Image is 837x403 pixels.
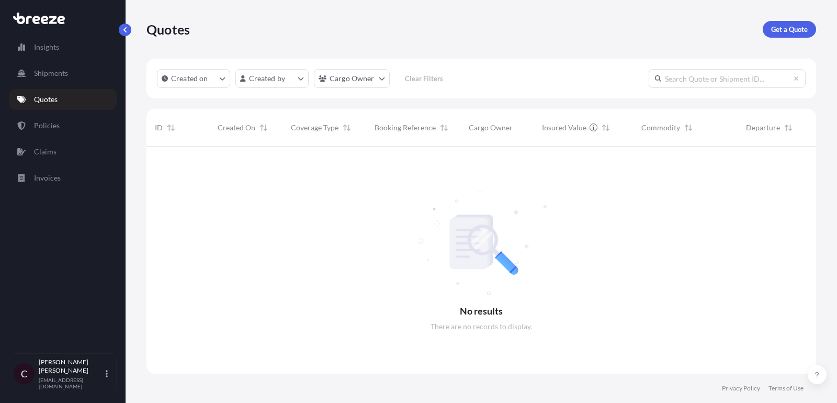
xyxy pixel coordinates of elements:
[146,21,190,38] p: Quotes
[155,122,163,133] span: ID
[395,70,454,87] button: Clear Filters
[330,73,375,84] p: Cargo Owner
[291,122,338,133] span: Coverage Type
[257,121,270,134] button: Sort
[9,115,117,136] a: Policies
[34,94,58,105] p: Quotes
[771,24,808,35] p: Get a Quote
[9,37,117,58] a: Insights
[682,121,695,134] button: Sort
[235,69,309,88] button: createdBy Filter options
[9,63,117,84] a: Shipments
[34,42,59,52] p: Insights
[746,122,780,133] span: Departure
[218,122,255,133] span: Created On
[39,377,104,389] p: [EMAIL_ADDRESS][DOMAIN_NAME]
[600,121,612,134] button: Sort
[768,384,804,393] a: Terms of Use
[34,147,56,157] p: Claims
[21,368,27,379] span: C
[34,68,68,79] p: Shipments
[314,69,390,88] button: cargoOwner Filter options
[171,73,208,84] p: Created on
[34,173,61,183] p: Invoices
[469,122,513,133] span: Cargo Owner
[649,69,806,88] input: Search Quote or Shipment ID...
[9,89,117,110] a: Quotes
[341,121,353,134] button: Sort
[9,167,117,188] a: Invoices
[405,73,443,84] p: Clear Filters
[438,121,450,134] button: Sort
[782,121,795,134] button: Sort
[722,384,760,393] a: Privacy Policy
[34,120,60,131] p: Policies
[249,73,286,84] p: Created by
[9,141,117,162] a: Claims
[542,122,586,133] span: Insured Value
[763,21,816,38] a: Get a Quote
[375,122,436,133] span: Booking Reference
[39,358,104,375] p: [PERSON_NAME] [PERSON_NAME]
[165,121,177,134] button: Sort
[157,69,230,88] button: createdOn Filter options
[641,122,680,133] span: Commodity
